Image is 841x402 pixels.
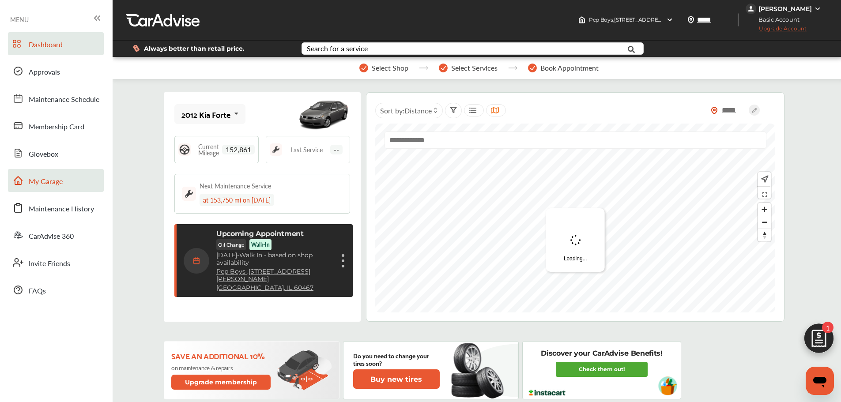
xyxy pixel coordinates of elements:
[746,4,756,14] img: jVpblrzwTbfkPYzPPzSLxeg0AAAAASUVORK5CYII=
[216,239,246,250] p: Oil Change
[372,64,408,72] span: Select Shop
[758,203,771,216] button: Zoom in
[29,149,58,160] span: Glovebox
[546,208,605,272] div: Loading...
[133,45,140,52] img: dollor_label_vector.a70140d1.svg
[747,15,806,24] span: Basic Account
[439,64,448,72] img: stepper-checkmark.b5569197.svg
[658,376,677,395] img: instacart-vehicle.0979a191.svg
[450,339,509,402] img: new-tire.a0c7fe23.svg
[29,286,46,297] span: FAQs
[307,45,368,52] div: Search for a service
[171,351,272,361] p: Save an additional 10%
[380,105,432,116] span: Sort by :
[29,258,70,270] span: Invite Friends
[541,349,662,358] p: Discover your CarAdvise Benefits!
[270,143,282,156] img: maintenance_logo
[540,64,599,72] span: Book Appointment
[353,352,440,367] p: Do you need to change your tires soon?
[182,187,196,201] img: maintenance_logo
[8,196,104,219] a: Maintenance History
[806,367,834,395] iframe: Button to launch messaging window
[8,224,104,247] a: CarAdvise 360
[353,369,440,389] button: Buy new tires
[746,25,807,36] span: Upgrade Account
[8,60,104,83] a: Approvals
[814,5,821,12] img: WGsFRI8htEPBVLJbROoPRyZpYNWhNONpIPPETTm6eUC0GeLEiAAAAAElFTkSuQmCC
[738,13,739,26] img: header-divider.bc55588e.svg
[711,107,718,114] img: location_vector_orange.38f05af8.svg
[290,147,323,153] span: Last Service
[758,5,812,13] div: [PERSON_NAME]
[375,124,775,312] canvas: Map
[8,251,104,274] a: Invite Friends
[29,39,63,51] span: Dashboard
[404,105,432,116] span: Distance
[237,251,239,259] span: -
[29,67,60,78] span: Approvals
[666,16,673,23] img: header-down-arrow.9dd2ce7d.svg
[251,241,270,248] p: Walk-In
[297,94,350,134] img: mobile_7549_st0640_046.jpg
[758,229,771,241] button: Reset bearing to north
[181,110,230,119] div: 2012 Kia Forte
[8,169,104,192] a: My Garage
[8,278,104,301] a: FAQs
[451,64,498,72] span: Select Services
[29,121,84,133] span: Membership Card
[216,268,333,283] a: Pep Boys ,[STREET_ADDRESS][PERSON_NAME]
[359,64,368,72] img: stepper-checkmark.b5569197.svg
[330,145,343,154] span: --
[353,369,441,389] a: Buy new tires
[216,251,237,259] span: [DATE]
[29,94,99,105] span: Maintenance Schedule
[556,362,648,377] a: Check them out!
[216,284,313,292] a: [GEOGRAPHIC_DATA], IL 60467
[29,176,63,188] span: My Garage
[798,319,840,362] img: edit-cartIcon.11d11f9a.svg
[200,181,271,190] div: Next Maintenance Service
[277,350,332,391] img: update-membership.81812027.svg
[589,16,791,23] span: Pep Boys , [STREET_ADDRESS][PERSON_NAME] [GEOGRAPHIC_DATA] , IL 60467
[29,231,74,242] span: CarAdvise 360
[758,216,771,229] button: Zoom out
[8,114,104,137] a: Membership Card
[178,143,191,156] img: steering_logo
[144,45,245,52] span: Always better than retail price.
[759,174,769,184] img: recenter.ce011a49.svg
[222,145,255,154] span: 152,861
[184,248,209,274] img: calendar-icon.35d1de04.svg
[822,322,833,333] span: 1
[171,364,272,371] p: on maintenance & repairs
[216,252,333,267] p: Walk In - based on shop availability
[171,375,271,390] button: Upgrade membership
[29,203,94,215] span: Maintenance History
[687,16,694,23] img: location_vector.a44bc228.svg
[216,229,304,238] p: Upcoming Appointment
[508,66,517,70] img: stepper-arrow.e24c07c6.svg
[578,16,585,23] img: header-home-logo.8d720a4f.svg
[8,87,104,110] a: Maintenance Schedule
[528,390,567,396] img: instacart-logo.217963cc.svg
[8,32,104,55] a: Dashboard
[528,64,537,72] img: stepper-checkmark.b5569197.svg
[8,142,104,165] a: Glovebox
[200,194,274,206] div: at 153,750 mi on [DATE]
[195,143,222,156] span: Current Mileage
[10,16,29,23] span: MENU
[419,66,428,70] img: stepper-arrow.e24c07c6.svg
